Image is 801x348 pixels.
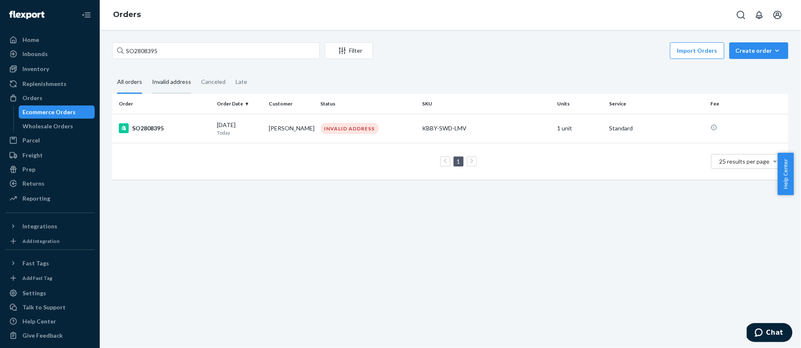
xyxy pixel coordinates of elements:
button: Integrations [5,220,95,233]
a: Orders [5,91,95,105]
button: Give Feedback [5,329,95,342]
div: Give Feedback [22,331,63,340]
p: Standard [609,124,704,132]
a: Ecommerce Orders [19,105,95,119]
img: Flexport logo [9,11,44,19]
div: SO2808395 [119,123,210,133]
div: Late [236,71,247,93]
div: Wholesale Orders [23,122,74,130]
a: Add Integration [5,236,95,246]
div: Replenishments [22,80,66,88]
button: Talk to Support [5,301,95,314]
a: Inbounds [5,47,95,61]
a: Settings [5,287,95,300]
button: Filter [325,42,373,59]
div: Talk to Support [22,303,66,311]
button: Help Center [778,153,794,195]
th: Service [606,94,707,114]
div: Canceled [201,71,226,93]
button: Open Search Box [733,7,749,23]
div: Orders [22,94,42,102]
div: Freight [22,151,43,159]
div: Create order [736,47,782,55]
div: Returns [22,179,44,188]
a: Returns [5,177,95,190]
div: Inventory [22,65,49,73]
div: Settings [22,289,46,297]
th: Order Date [214,94,265,114]
a: Freight [5,149,95,162]
button: Fast Tags [5,257,95,270]
div: KBBY-SWD-LMV [422,124,551,132]
a: Help Center [5,315,95,328]
div: Parcel [22,136,40,145]
div: Ecommerce Orders [23,108,76,116]
a: Parcel [5,134,95,147]
button: Create order [730,42,789,59]
td: 1 unit [554,114,606,143]
div: Integrations [22,222,57,230]
th: SKU [419,94,554,114]
a: Wholesale Orders [19,120,95,133]
div: INVALID ADDRESS [321,123,379,134]
th: Order [112,94,214,114]
p: Today [217,129,262,136]
th: Units [554,94,606,114]
div: Customer [269,100,314,107]
div: Reporting [22,194,50,203]
iframe: Opens a widget where you can chat to one of our agents [747,323,793,344]
div: Invalid address [152,71,191,94]
div: Filter [325,47,373,55]
button: Open account menu [769,7,786,23]
div: Add Fast Tag [22,274,52,282]
th: Fee [708,94,789,114]
a: Page 1 is your current page [455,158,462,165]
a: Add Fast Tag [5,273,95,283]
button: Close Navigation [78,7,95,23]
div: Inbounds [22,50,48,58]
div: Help Center [22,317,56,326]
div: Fast Tags [22,259,49,267]
div: Prep [22,165,35,174]
div: [DATE] [217,121,262,136]
th: Status [317,94,419,114]
div: All orders [117,71,142,94]
button: Import Orders [670,42,725,59]
a: Reporting [5,192,95,205]
span: 25 results per page [720,158,770,165]
a: Prep [5,163,95,176]
button: Open notifications [751,7,768,23]
input: Search orders [112,42,320,59]
div: Home [22,36,39,44]
a: Replenishments [5,77,95,91]
ol: breadcrumbs [106,3,147,27]
div: Add Integration [22,238,59,245]
td: [PERSON_NAME] [265,114,317,143]
a: Home [5,33,95,47]
a: Inventory [5,62,95,76]
a: Orders [113,10,141,19]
